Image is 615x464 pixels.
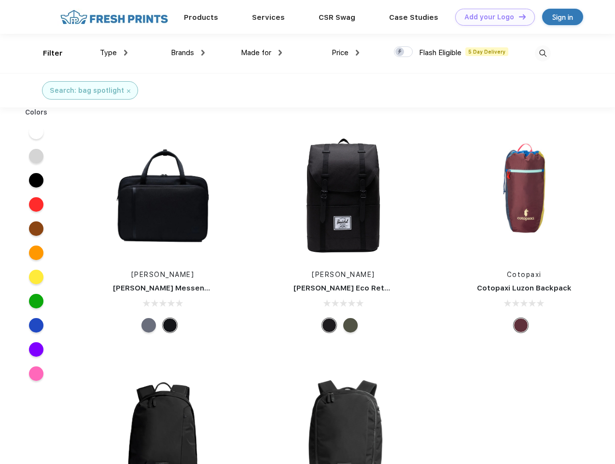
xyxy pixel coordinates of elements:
img: dropdown.png [279,50,282,56]
a: [PERSON_NAME] Eco Retreat 15" Computer Backpack [294,284,491,292]
span: 5 Day Delivery [465,47,508,56]
img: func=resize&h=266 [98,131,227,260]
img: func=resize&h=266 [279,131,407,260]
img: desktop_search.svg [535,45,551,61]
div: Add your Logo [464,13,514,21]
div: Sign in [552,12,573,23]
div: Search: bag spotlight [50,86,124,96]
span: Type [100,48,117,57]
a: [PERSON_NAME] Messenger [113,284,217,292]
img: func=resize&h=266 [460,131,588,260]
a: [PERSON_NAME] [131,271,195,278]
img: dropdown.png [124,50,127,56]
img: fo%20logo%202.webp [57,9,171,26]
img: filter_cancel.svg [127,89,130,93]
a: Products [184,13,218,22]
a: Cotopaxi [507,271,542,278]
div: Black [163,318,177,333]
a: Cotopaxi Luzon Backpack [477,284,572,292]
img: DT [519,14,526,19]
span: Brands [171,48,194,57]
div: Colors [18,107,55,117]
span: Made for [241,48,271,57]
img: dropdown.png [356,50,359,56]
div: Raven Crosshatch [141,318,156,333]
div: Filter [43,48,63,59]
a: [PERSON_NAME] [312,271,375,278]
span: Flash Eligible [419,48,461,57]
div: Surprise [514,318,528,333]
img: dropdown.png [201,50,205,56]
div: Forest [343,318,358,333]
div: Black [322,318,336,333]
span: Price [332,48,349,57]
a: Sign in [542,9,583,25]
